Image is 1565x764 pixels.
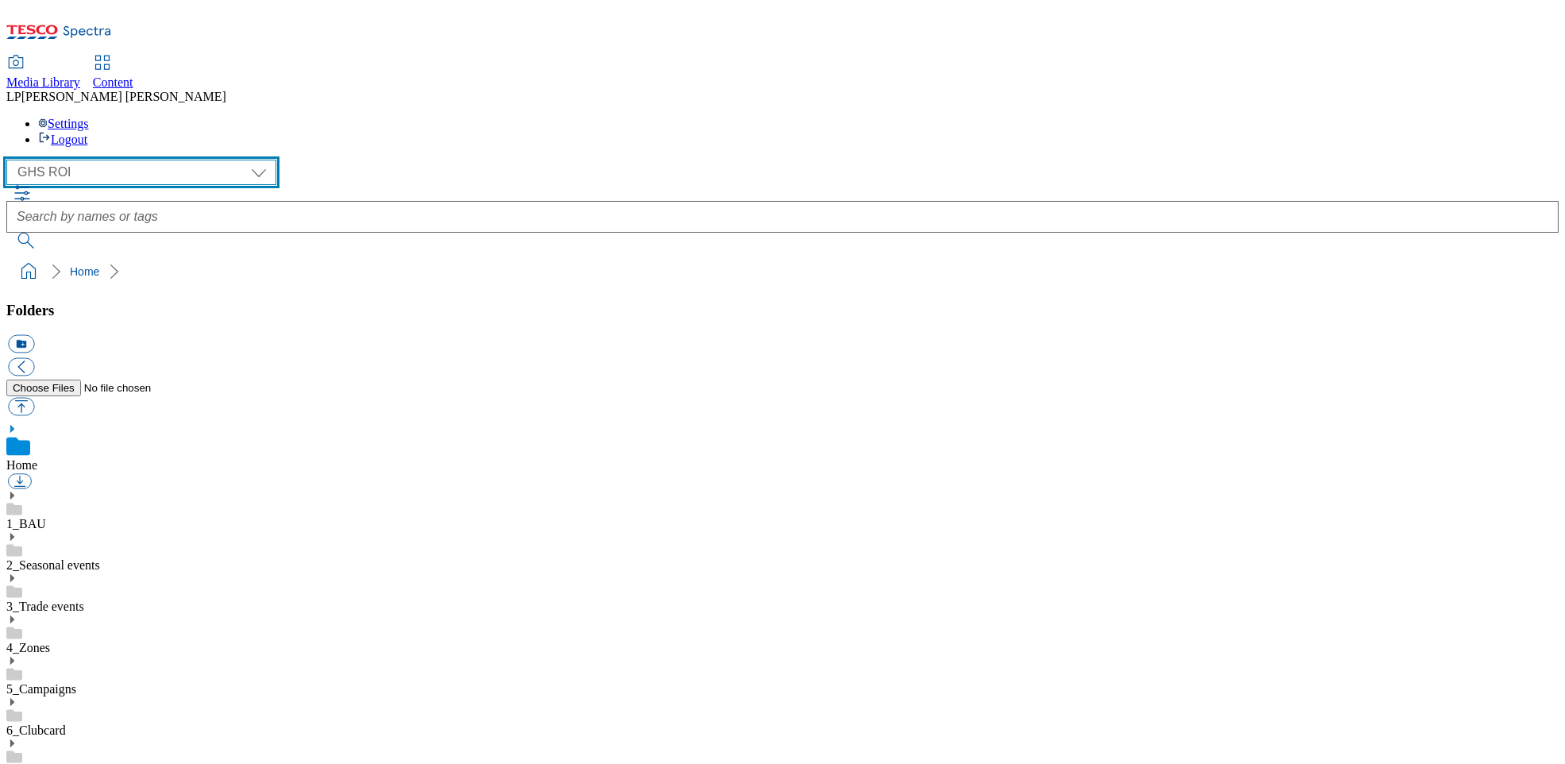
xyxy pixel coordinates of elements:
[16,259,41,284] a: home
[93,75,133,89] span: Content
[6,56,80,90] a: Media Library
[70,265,99,278] a: Home
[6,600,84,613] a: 3_Trade events
[6,558,100,572] a: 2_Seasonal events
[93,56,133,90] a: Content
[38,117,89,130] a: Settings
[6,75,80,89] span: Media Library
[6,458,37,472] a: Home
[6,517,46,531] a: 1_BAU
[6,302,1559,319] h3: Folders
[38,133,87,146] a: Logout
[6,723,66,737] a: 6_Clubcard
[6,201,1559,233] input: Search by names or tags
[21,90,226,103] span: [PERSON_NAME] [PERSON_NAME]
[6,682,76,696] a: 5_Campaigns
[6,257,1559,287] nav: breadcrumb
[6,641,50,654] a: 4_Zones
[6,90,21,103] span: LP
